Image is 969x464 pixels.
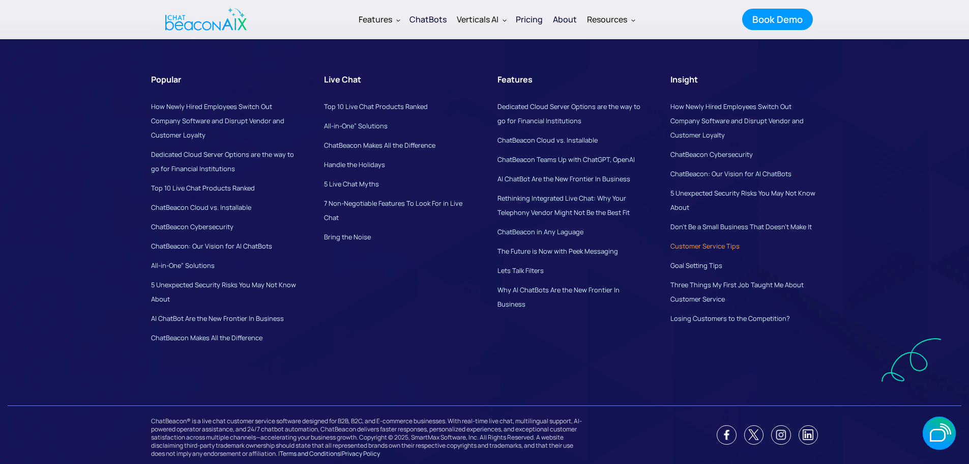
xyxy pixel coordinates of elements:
div: Book Demo [752,13,803,26]
a: AI ChatBot Are the New Frontier In Business [151,314,284,323]
a: 5 Unexpected Security Risks You May Not Know About [151,280,296,304]
div: ChatBeacon® is a live chat customer service software designed for B2B, B2C, and E-commerce busine... [151,412,584,458]
a: All-in-One” Solutions [151,261,215,270]
div: Features [354,7,404,32]
a: Book Demo [742,9,813,30]
div: ChatBots [409,12,447,26]
a: Bring the Noise [324,232,371,241]
a: Rethinking Integrated Live Chat: Why Your Telephony Vendor Might Not Be the Best Fit [497,194,630,217]
a: All-in-One” Solutions [324,121,388,130]
a: ChatBeacon in Any Laguage [497,227,583,236]
a: Goal Setting Tips [670,261,722,270]
a: 5 Live Chat Myths [324,179,379,188]
a: Pricing [511,6,548,33]
a: How Newly Hired Employees Switch Out Company Software and Disrupt Vendor and Customer Loyalty [670,102,804,140]
div: Insight [670,71,698,88]
a: ChatBeacon Teams Up with ChatGPT, OpenAI [497,155,635,164]
a: home [157,2,252,37]
img: Dropdown [396,18,400,22]
div: Popular [151,71,181,88]
div: Verticals AI [457,12,498,26]
a: Why AI ChatBots Are the New Frontier In Business [497,285,620,309]
a: ChatBeacon Cybersecurity [151,222,233,231]
a: Dedicated Cloud Server Options are the way to go for Financial Institutions [151,150,294,173]
a: ChatBeacon: Our Vision for AI ChatBots [151,241,272,251]
a: Dedicated Cloud Server Options are the way to go for Financial Institutions [497,102,640,125]
a: Top 10 Live Chat Products Ranked [151,183,255,193]
div: Features [359,12,392,26]
a: Lets Talk Filters [497,266,544,275]
a: Privacy Policy [342,449,380,458]
a: Don’t Be a Small Business That Doesn’t Make It [670,222,812,231]
a: Terms and Conditions [280,449,340,458]
a: AI ChatBot Are the New Frontier In Business [497,174,630,183]
div: About [553,12,577,26]
div: Live Chat [324,71,361,88]
img: Icon [721,429,732,440]
a: Handle the Holidays [324,160,385,169]
div: Resources [582,7,639,32]
div: Verticals AI [452,7,511,32]
a: ChatBots [404,6,452,33]
a: The Future is Now with Peek Messaging [497,247,618,256]
a: 7 Non-Negotiable Features To Look For in Live Chat [324,199,462,222]
a: ChatBeacon Cloud vs. Installable [151,203,251,212]
img: Icon [776,429,786,440]
div: Features [497,71,533,88]
a: Top 10 Live Chat Products Ranked [324,102,428,111]
a: ChatBeacon Cloud vs. Installable [497,135,598,145]
div: Resources [587,12,627,26]
img: Dropdown [503,18,507,22]
a: ChatBeacon: Our Vision for AI ChatBots [670,169,791,178]
a: ChatBeacon Makes All the Difference [151,333,262,342]
img: Dropdown [631,18,635,22]
a: Losing Customers to the Competition? [670,314,790,323]
a: 5 Unexpected Security Risks You May Not Know About [670,188,815,212]
a: Three Things My First Job Taught Me About Customer Service [670,280,804,304]
div: Pricing [516,12,543,26]
a: About [548,6,582,33]
a: How Newly Hired Employees Switch Out Company Software and Disrupt Vendor and Customer Loyalty [151,102,284,140]
a: Customer Service Tips [670,241,740,251]
a: ChatBeacon Makes All the Difference [324,141,435,150]
a: ChatBeacon Cybersecurity [670,150,753,159]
